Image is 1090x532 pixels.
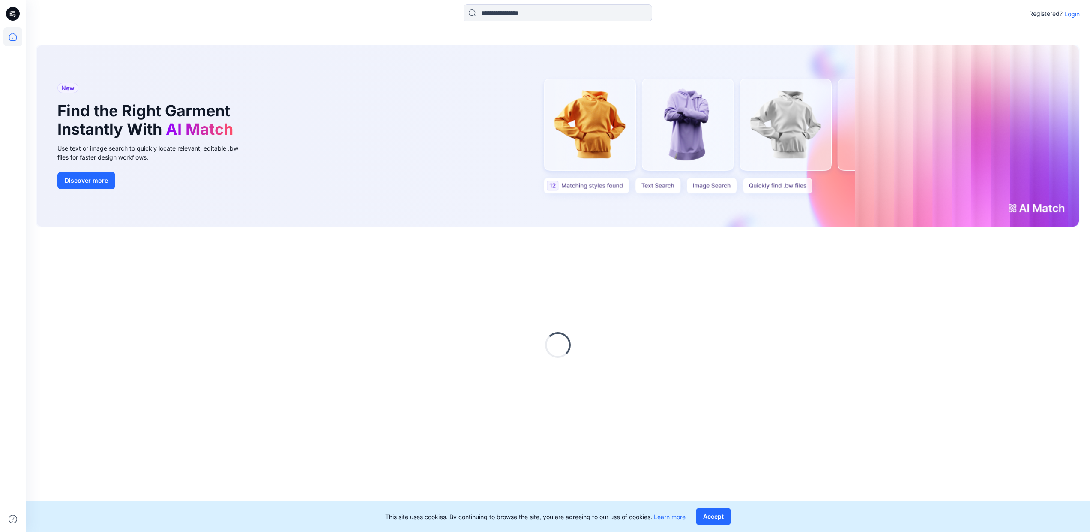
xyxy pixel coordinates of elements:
[57,144,250,162] div: Use text or image search to quickly locate relevant, editable .bw files for faster design workflows.
[166,120,233,139] span: AI Match
[57,102,237,139] h1: Find the Right Garment Instantly With
[654,513,686,520] a: Learn more
[61,83,75,93] span: New
[1029,9,1063,19] p: Registered?
[1064,9,1080,18] p: Login
[385,512,686,521] p: This site uses cookies. By continuing to browse the site, you are agreeing to our use of cookies.
[57,172,115,189] button: Discover more
[696,508,731,525] button: Accept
